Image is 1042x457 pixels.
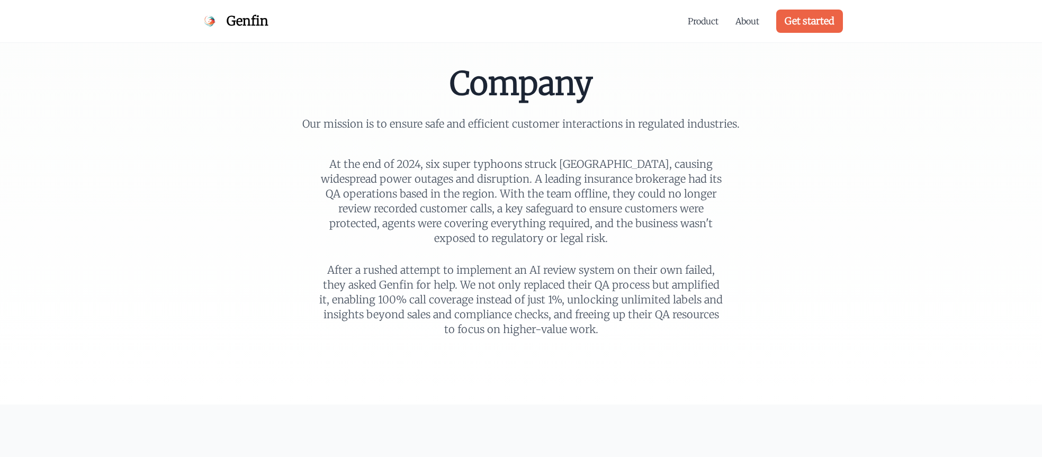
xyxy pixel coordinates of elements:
a: Genfin [199,11,268,32]
img: Genfin Logo [199,11,220,32]
h1: Company [292,68,750,100]
a: Get started [776,10,843,33]
p: At the end of 2024, six super typhoons struck [GEOGRAPHIC_DATA], causing widespread power outages... [318,157,724,246]
a: Product [688,15,718,28]
p: Our mission is to ensure safe and efficient customer interactions in regulated industries. [292,117,750,131]
a: About [735,15,759,28]
p: After a rushed attempt to implement an AI review system on their own failed, they asked Genfin fo... [318,263,724,337]
span: Genfin [227,13,268,30]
